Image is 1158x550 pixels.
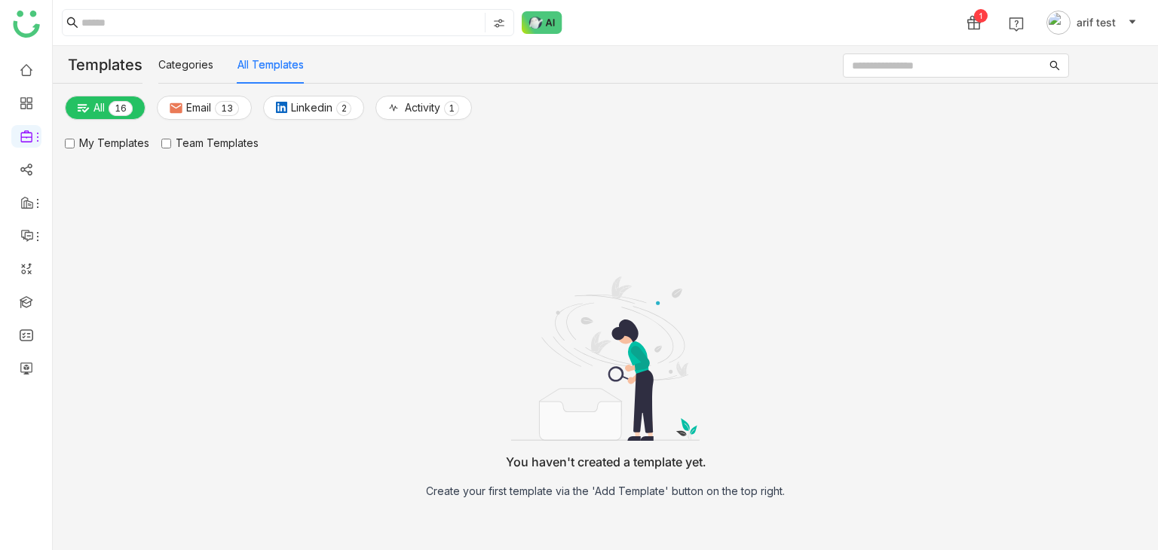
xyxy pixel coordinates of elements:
div: You haven't created a template yet. [494,441,718,483]
nz-badge-sup: 2 [336,101,351,116]
p: 1 [449,101,455,116]
img: linkedin.svg [276,102,287,113]
button: Activity [375,96,472,120]
label: Team Templates [161,135,259,151]
button: arif test [1043,11,1140,35]
p: 1 [221,101,227,116]
button: All Templates [237,57,304,73]
button: Categories [158,57,213,73]
button: All [65,96,146,120]
button: Linkedin [263,96,364,120]
span: Linkedin [291,99,332,116]
img: help.svg [1009,17,1024,32]
img: avatar [1046,11,1071,35]
p: 3 [227,101,233,116]
nz-badge-sup: 1 [444,101,459,116]
input: My Templates [65,139,75,148]
img: ask-buddy-normal.svg [522,11,562,34]
span: Activity [405,99,440,116]
img: plainalloptions.svg [78,102,90,115]
input: Team Templates [161,139,171,148]
label: My Templates [65,135,149,151]
span: Email [186,99,211,116]
button: Email [157,96,252,120]
div: Templates [53,46,142,84]
div: 1 [974,9,988,23]
img: search-type.svg [493,17,505,29]
span: arif test [1077,14,1116,31]
p: 2 [341,101,347,116]
div: Create your first template via the 'Add Template' button on the top right. [426,483,785,500]
p: 6 [121,101,127,116]
img: logo [13,11,40,38]
nz-badge-sup: 16 [109,101,133,116]
img: email.svg [170,102,182,115]
img: nodata.svg [511,261,700,442]
p: 1 [115,101,121,116]
span: All [93,99,105,116]
nz-badge-sup: 13 [215,101,239,116]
